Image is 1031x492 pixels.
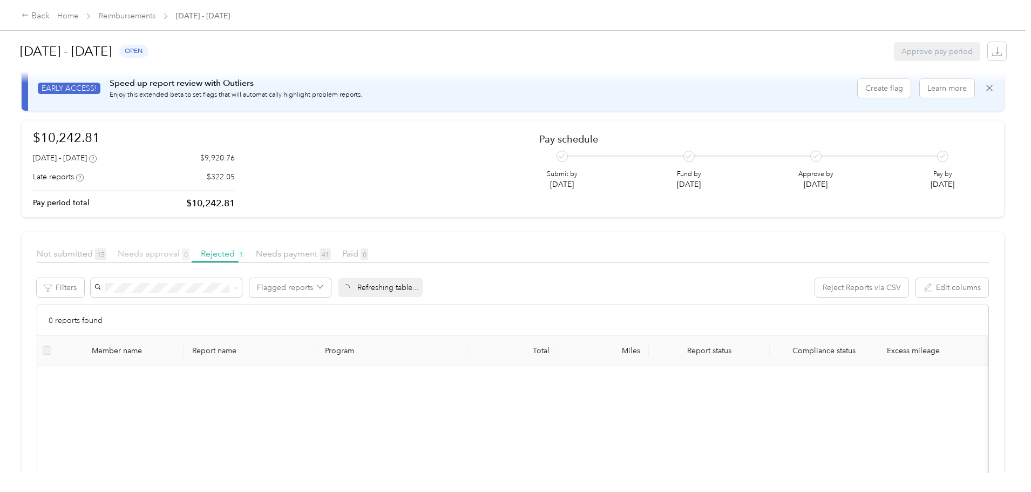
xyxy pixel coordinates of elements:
h2: Pay schedule [539,133,974,145]
iframe: Everlance-gr Chat Button Frame [971,432,1031,492]
button: Flagged reports [249,278,331,297]
div: Late reports [33,171,84,183]
div: Total [476,346,550,355]
p: Fund by [677,170,701,179]
div: Member name [92,346,175,355]
h1: [DATE] - [DATE] [20,38,112,64]
th: Member name [57,336,184,366]
span: [DATE] - [DATE] [176,10,230,22]
span: Needs approval [118,248,189,259]
span: Rejected [201,248,245,259]
div: Refreshing table... [338,278,423,297]
p: [DATE] [798,179,833,190]
span: 0 [182,248,189,260]
button: Learn more [920,79,974,98]
span: 1 [237,248,245,260]
p: $322.05 [207,171,235,183]
span: Paid [342,248,368,259]
span: Needs payment [256,248,331,259]
span: 15 [95,248,106,260]
p: Enjoy this extended beta to set flags that will automatically highlight problem reports. [110,90,362,100]
button: Create flag [858,79,911,98]
span: Compliance status [778,346,870,355]
span: 41 [320,248,331,260]
span: EARLY ACCESS! [38,83,100,94]
p: Pay period total [33,197,90,208]
div: 0 reports found [37,305,988,336]
div: Miles [567,346,640,355]
button: Reject Reports via CSV [815,278,908,297]
p: Submit by [547,170,578,179]
button: Filters [37,278,84,297]
a: Reimbursements [99,11,155,21]
p: $10,242.81 [186,197,235,210]
p: Approve by [798,170,833,179]
span: Report status [657,346,761,355]
p: [DATE] [677,179,701,190]
p: [DATE] [931,179,954,190]
p: Speed up report review with Outliers [110,77,362,90]
p: $9,920.76 [200,152,235,164]
span: 0 [361,248,368,260]
p: Excess mileage [887,346,980,355]
div: Back [22,10,50,23]
p: [DATE] [547,179,578,190]
button: Edit columns [916,278,988,297]
th: Report name [184,336,316,366]
th: Program [316,336,467,366]
p: Pay by [931,170,954,179]
h1: $10,242.81 [33,128,235,147]
a: Home [57,11,78,21]
span: open [119,45,148,57]
div: [DATE] - [DATE] [33,152,97,164]
span: Not submitted [37,248,106,259]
